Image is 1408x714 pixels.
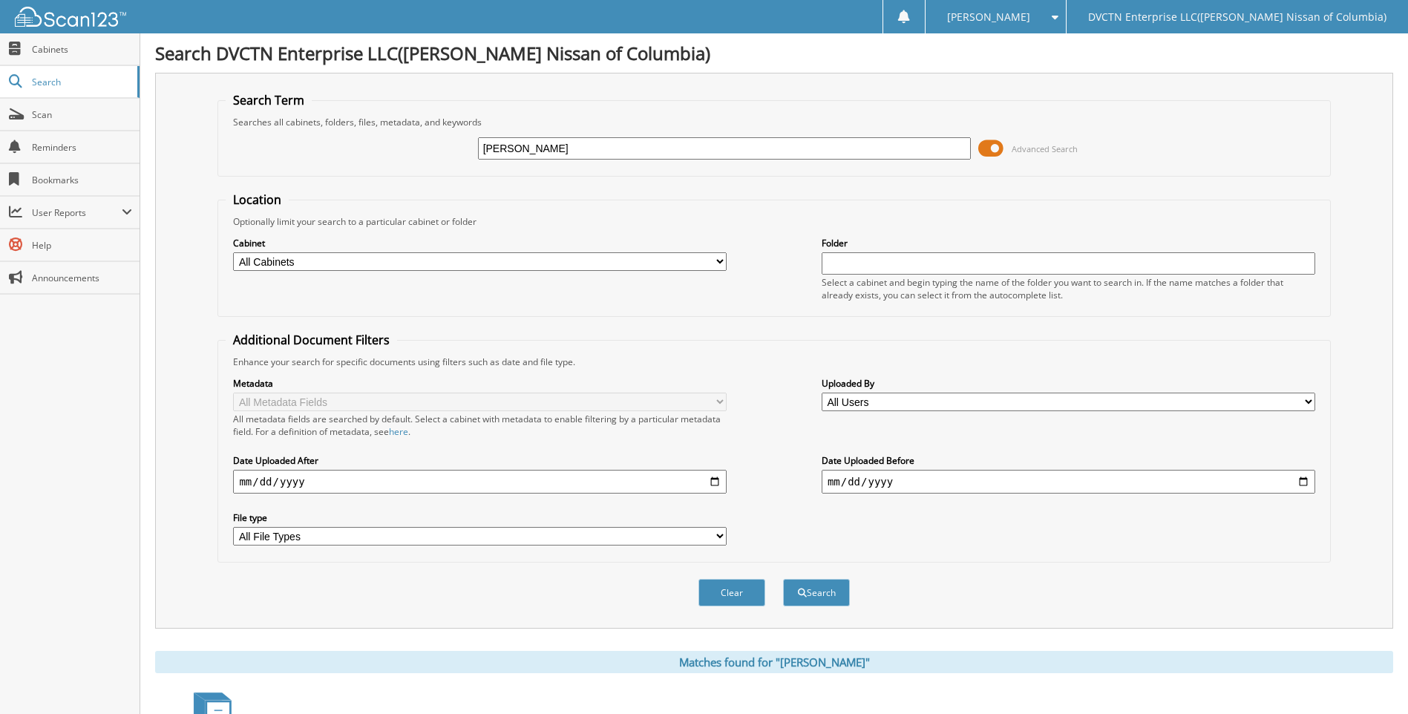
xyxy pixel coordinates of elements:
button: Search [783,579,850,606]
label: Uploaded By [822,377,1315,390]
a: here [389,425,408,438]
h1: Search DVCTN Enterprise LLC([PERSON_NAME] Nissan of Columbia) [155,41,1393,65]
div: Searches all cabinets, folders, files, metadata, and keywords [226,116,1322,128]
div: All metadata fields are searched by default. Select a cabinet with metadata to enable filtering b... [233,413,727,438]
span: Reminders [32,141,132,154]
span: Advanced Search [1012,143,1078,154]
legend: Location [226,191,289,208]
div: Matches found for "[PERSON_NAME]" [155,651,1393,673]
label: Date Uploaded Before [822,454,1315,467]
div: Enhance your search for specific documents using filters such as date and file type. [226,356,1322,368]
label: Date Uploaded After [233,454,727,467]
span: Help [32,239,132,252]
label: Folder [822,237,1315,249]
input: end [822,470,1315,494]
label: Cabinet [233,237,727,249]
span: DVCTN Enterprise LLC([PERSON_NAME] Nissan of Columbia) [1088,13,1386,22]
span: Bookmarks [32,174,132,186]
button: Clear [698,579,765,606]
label: Metadata [233,377,727,390]
span: [PERSON_NAME] [947,13,1030,22]
span: Cabinets [32,43,132,56]
div: Optionally limit your search to a particular cabinet or folder [226,215,1322,228]
span: Scan [32,108,132,121]
span: Announcements [32,272,132,284]
label: File type [233,511,727,524]
span: User Reports [32,206,122,219]
span: Search [32,76,130,88]
legend: Additional Document Filters [226,332,397,348]
input: start [233,470,727,494]
div: Select a cabinet and begin typing the name of the folder you want to search in. If the name match... [822,276,1315,301]
legend: Search Term [226,92,312,108]
img: scan123-logo-white.svg [15,7,126,27]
